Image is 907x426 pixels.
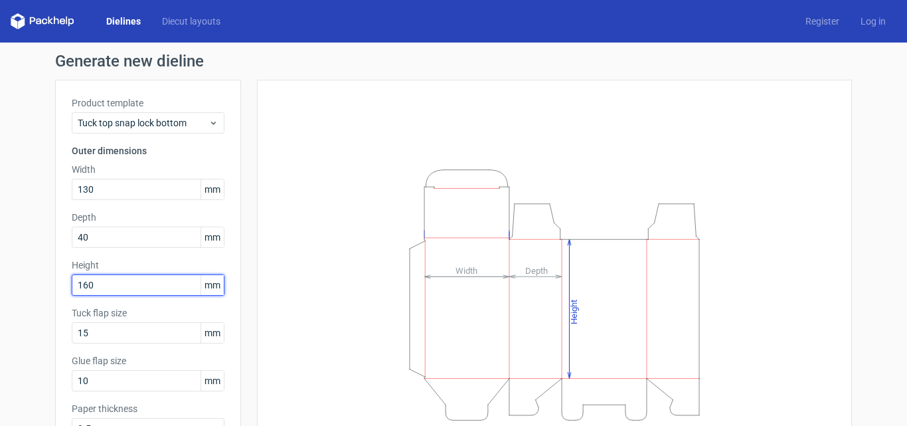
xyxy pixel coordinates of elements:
span: mm [201,227,224,247]
label: Height [72,259,224,272]
label: Tuck flap size [72,306,224,320]
h1: Generate new dieline [55,53,852,69]
tspan: Width [455,265,477,275]
label: Glue flap size [72,354,224,368]
label: Width [72,163,224,176]
a: Log in [850,15,896,28]
span: mm [201,371,224,391]
span: mm [201,275,224,295]
h3: Outer dimensions [72,144,224,158]
a: Register [795,15,850,28]
tspan: Height [569,299,579,324]
a: Dielines [96,15,151,28]
a: Diecut layouts [151,15,231,28]
label: Paper thickness [72,402,224,415]
label: Depth [72,211,224,224]
span: mm [201,179,224,199]
span: mm [201,323,224,343]
span: Tuck top snap lock bottom [78,116,208,130]
label: Product template [72,96,224,110]
tspan: Depth [525,265,548,275]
